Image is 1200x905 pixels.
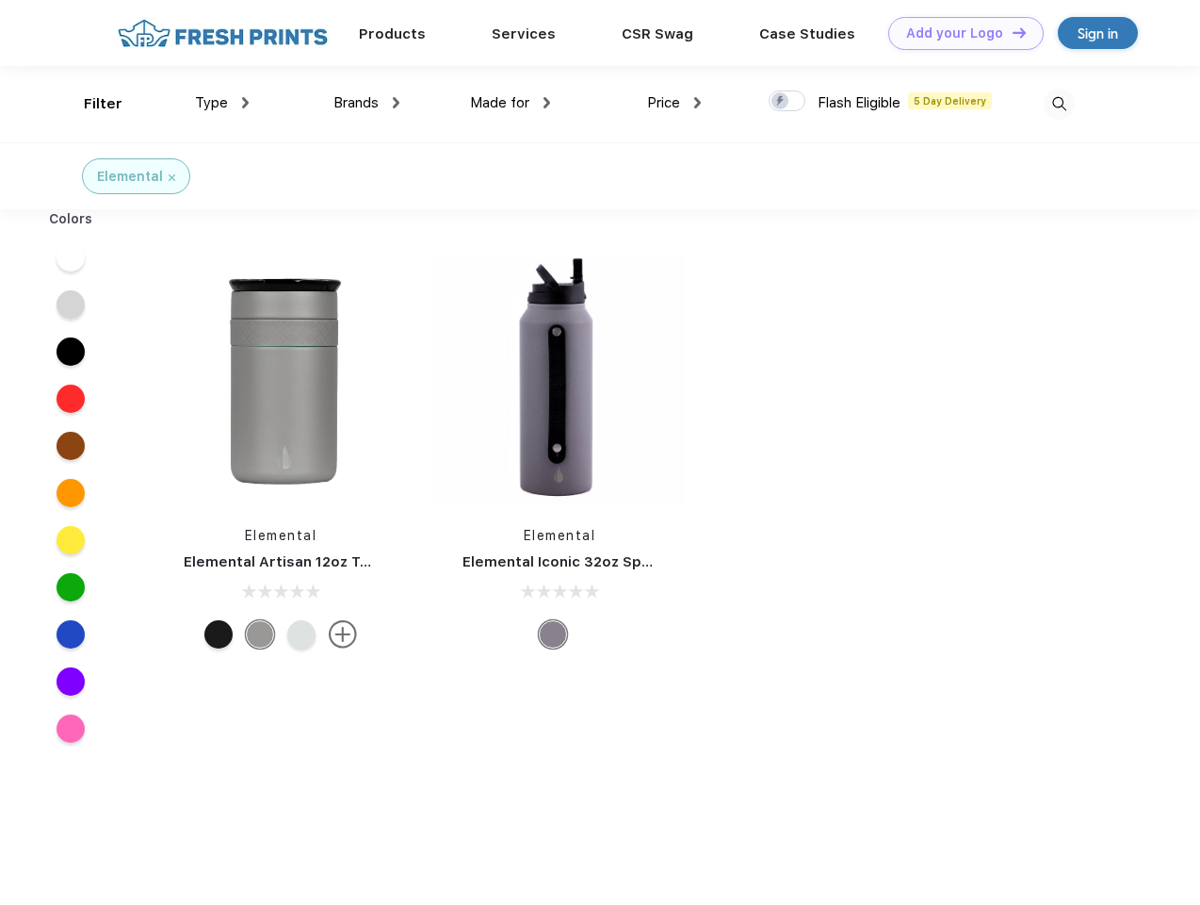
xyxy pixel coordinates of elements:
div: Filter [84,93,122,115]
img: desktop_search.svg [1044,89,1075,120]
div: Graphite [246,620,274,649]
div: Graphite [539,620,567,649]
img: more.svg [329,620,357,649]
img: dropdown.png [393,97,399,108]
span: 5 Day Delivery [908,92,992,109]
a: Elemental [245,528,317,543]
a: CSR Swag [622,25,693,42]
img: dropdown.png [242,97,249,108]
img: func=resize&h=266 [434,256,685,507]
span: Flash Eligible [818,94,900,111]
img: dropdown.png [543,97,550,108]
img: func=resize&h=266 [155,256,406,507]
span: Price [647,94,680,111]
a: Elemental Iconic 32oz Sport Water Bottle [462,553,761,570]
a: Elemental [524,528,596,543]
a: Services [492,25,556,42]
img: fo%20logo%202.webp [112,17,333,50]
img: dropdown.png [694,97,701,108]
div: Elemental [97,167,163,187]
a: Elemental Artisan 12oz Tumbler [184,553,411,570]
div: Colors [35,209,107,229]
div: White Marble [287,620,316,649]
div: Matte Black [204,620,233,649]
div: Sign in [1078,23,1118,44]
span: Brands [333,94,379,111]
span: Type [195,94,228,111]
img: filter_cancel.svg [169,174,175,181]
img: DT [1013,27,1026,38]
a: Sign in [1058,17,1138,49]
div: Add your Logo [906,25,1003,41]
span: Made for [470,94,529,111]
a: Products [359,25,426,42]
